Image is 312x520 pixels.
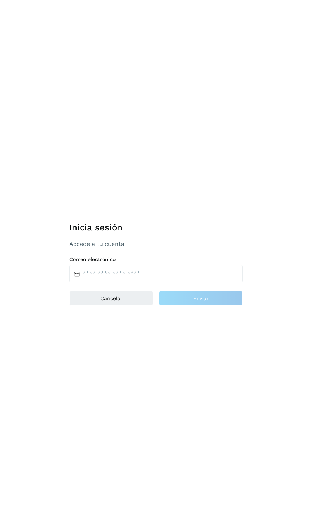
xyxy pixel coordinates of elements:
[100,296,122,301] span: Cancelar
[69,291,153,306] button: Cancelar
[69,222,243,233] h1: Inicia sesión
[69,256,243,263] label: Correo electrónico
[193,296,209,301] span: Enviar
[159,291,243,306] button: Enviar
[69,240,243,247] p: Accede a tu cuenta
